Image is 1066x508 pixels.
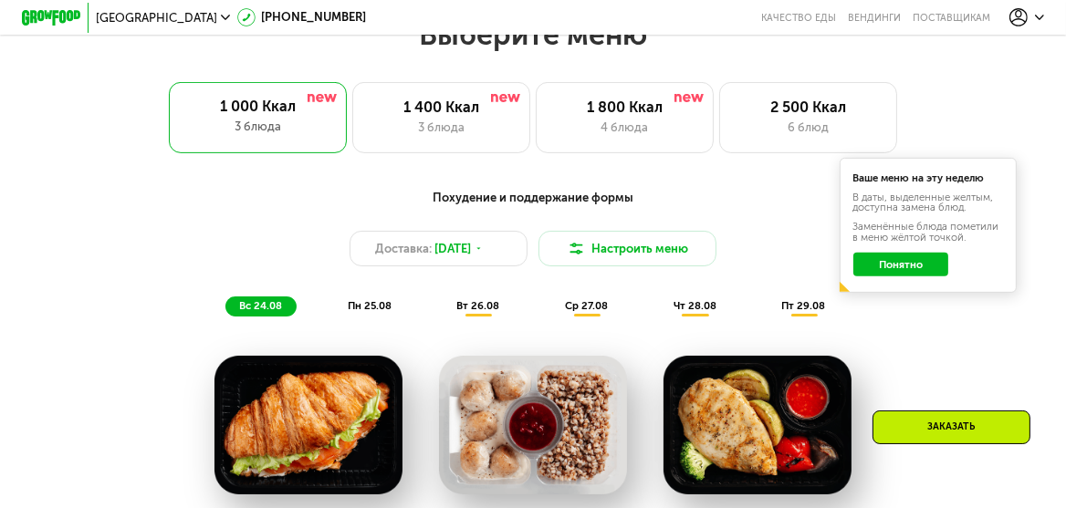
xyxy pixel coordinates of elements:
[848,12,901,24] a: Вендинги
[853,253,949,276] button: Понятно
[565,299,608,312] span: ср 27.08
[96,12,217,24] span: [GEOGRAPHIC_DATA]
[434,240,471,257] span: [DATE]
[736,119,882,136] div: 6 блюд
[239,299,282,312] span: вс 24.08
[913,12,990,24] div: поставщикам
[183,98,331,115] div: 1 000 Ккал
[183,118,331,135] div: 3 блюда
[736,98,882,116] div: 2 500 Ккал
[674,299,716,312] span: чт 28.08
[348,299,392,312] span: пн 25.08
[873,410,1030,444] div: Заказать
[47,16,1019,53] h2: Выберите меню
[853,222,1004,243] div: Заменённые блюда пометили в меню жёлтой точкой.
[551,119,697,136] div: 4 блюда
[237,8,366,26] a: [PHONE_NUMBER]
[95,189,971,207] div: Похудение и поддержание формы
[781,299,825,312] span: пт 29.08
[853,192,1004,213] div: В даты, выделенные желтым, доступна замена блюд.
[853,173,1004,183] div: Ваше меню на эту неделю
[551,98,697,116] div: 1 800 Ккал
[368,98,514,116] div: 1 400 Ккал
[368,119,514,136] div: 3 блюда
[456,299,499,312] span: вт 26.08
[375,240,432,257] span: Доставка:
[761,12,836,24] a: Качество еды
[538,231,716,266] button: Настроить меню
